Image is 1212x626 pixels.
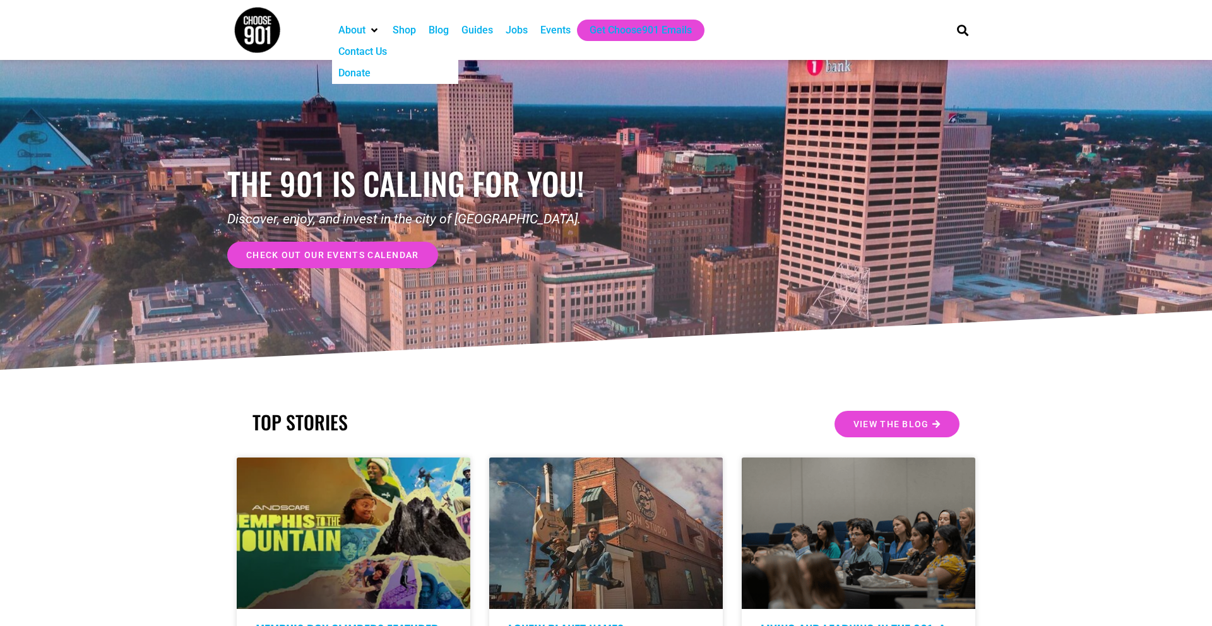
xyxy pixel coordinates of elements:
[393,23,416,38] a: Shop
[338,66,371,81] a: Donate
[338,44,387,59] a: Contact Us
[853,420,929,428] span: View the Blog
[227,165,606,202] h1: the 901 is calling for you!
[246,251,419,259] span: check out our events calendar
[489,458,723,609] a: Two people jumping in front of a building with a guitar, featuring The Edge.
[332,20,936,41] nav: Main nav
[332,20,386,41] div: About
[953,20,973,40] div: Search
[835,411,959,437] a: View the Blog
[540,23,571,38] a: Events
[227,210,606,230] p: Discover, enjoy, and invest in the city of [GEOGRAPHIC_DATA].
[461,23,493,38] a: Guides
[742,458,975,609] a: A group of students sit attentively in a lecture hall, listening to a presentation. Some have not...
[590,23,692,38] a: Get Choose901 Emails
[429,23,449,38] a: Blog
[506,23,528,38] a: Jobs
[227,242,438,268] a: check out our events calendar
[252,411,600,434] h2: TOP STORIES
[338,23,365,38] a: About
